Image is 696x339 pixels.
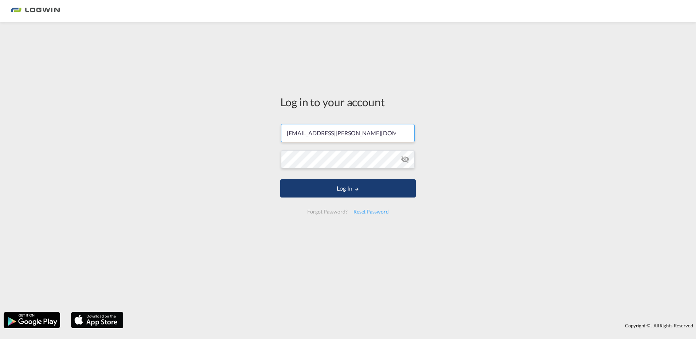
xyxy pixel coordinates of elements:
div: Reset Password [351,205,392,218]
input: Enter email/phone number [281,124,415,142]
button: LOGIN [280,179,416,198]
div: Forgot Password? [304,205,350,218]
img: apple.png [70,311,124,329]
div: Copyright © . All Rights Reserved [127,319,696,332]
img: bc73a0e0d8c111efacd525e4c8ad7d32.png [11,3,60,19]
img: google.png [3,311,61,329]
md-icon: icon-eye-off [401,155,410,164]
div: Log in to your account [280,94,416,109]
